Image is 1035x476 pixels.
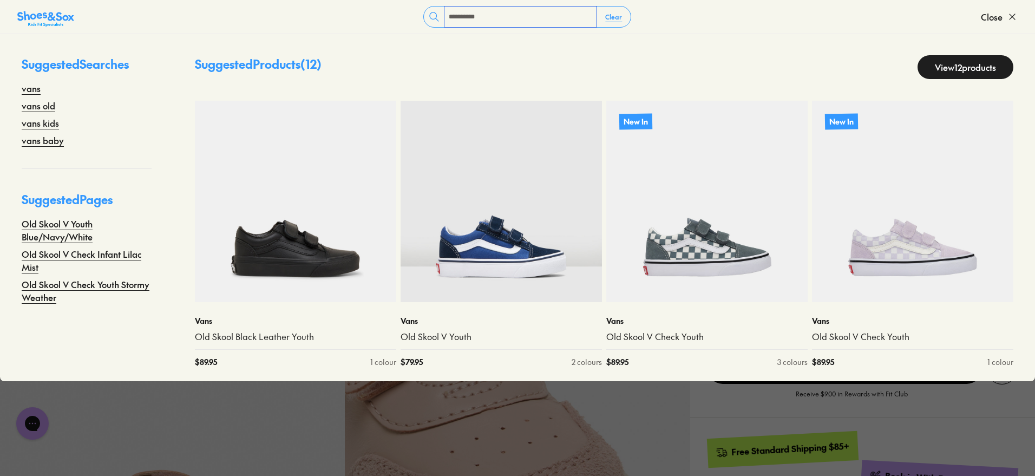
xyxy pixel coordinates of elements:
[812,331,1013,343] a: Old Skool V Check Youth
[401,331,602,343] a: Old Skool V Youth
[981,5,1018,29] button: Close
[825,114,858,130] p: New In
[22,134,64,147] a: vans baby
[572,356,602,368] div: 2 colours
[22,55,152,82] p: Suggested Searches
[370,356,396,368] div: 1 colour
[918,55,1013,79] a: View12products
[11,403,54,444] iframe: Gorgias live chat messenger
[401,315,602,327] p: Vans
[195,315,396,327] p: Vans
[22,191,152,217] p: Suggested Pages
[597,7,631,27] button: Clear
[22,247,152,273] a: Old Skool V Check Infant Lilac Mist
[606,331,808,343] a: Old Skool V Check Youth
[606,356,628,368] span: $ 89.95
[987,356,1013,368] div: 1 colour
[17,8,74,25] a: Shoes &amp; Sox
[22,217,152,243] a: Old Skool V Youth Blue/Navy/White
[812,315,1013,327] p: Vans
[22,99,55,112] a: vans old
[706,431,858,468] a: Free Standard Shipping $85+
[606,315,808,327] p: Vans
[17,10,74,28] img: SNS_Logo_Responsive.svg
[195,356,217,368] span: $ 89.95
[981,10,1003,23] span: Close
[731,440,849,458] div: Free Standard Shipping $85+
[22,278,152,304] a: Old Skool V Check Youth Stormy Weather
[401,356,423,368] span: $ 79.95
[812,356,834,368] span: $ 89.95
[796,389,908,408] p: Receive $9.00 in Rewards with Fit Club
[812,101,1013,302] a: New In
[619,114,652,130] p: New In
[22,116,59,129] a: vans kids
[606,101,808,302] a: New In
[195,331,396,343] a: Old Skool Black Leather Youth
[777,356,808,368] div: 3 colours
[300,56,322,72] span: ( 12 )
[195,55,322,79] p: Suggested Products
[22,82,41,95] a: vans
